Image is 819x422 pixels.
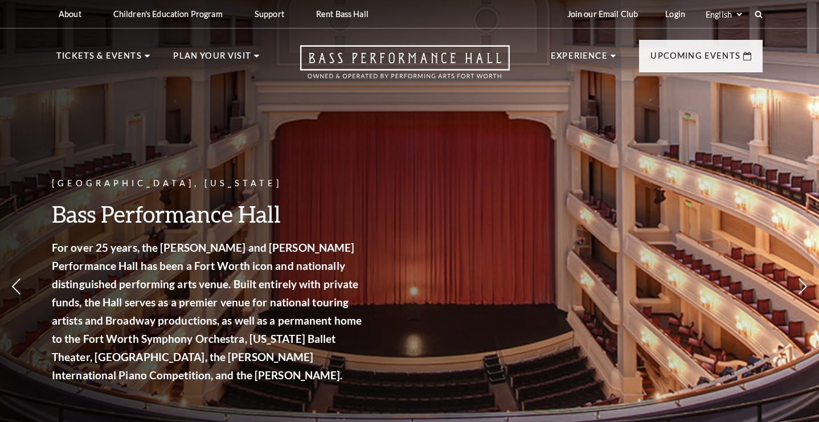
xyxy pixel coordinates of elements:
[255,9,284,19] p: Support
[56,49,142,69] p: Tickets & Events
[52,177,365,191] p: [GEOGRAPHIC_DATA], [US_STATE]
[113,9,223,19] p: Children's Education Program
[650,49,740,69] p: Upcoming Events
[59,9,81,19] p: About
[173,49,251,69] p: Plan Your Visit
[52,241,362,382] strong: For over 25 years, the [PERSON_NAME] and [PERSON_NAME] Performance Hall has been a Fort Worth ico...
[551,49,608,69] p: Experience
[52,199,365,228] h3: Bass Performance Hall
[316,9,368,19] p: Rent Bass Hall
[703,9,744,20] select: Select:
